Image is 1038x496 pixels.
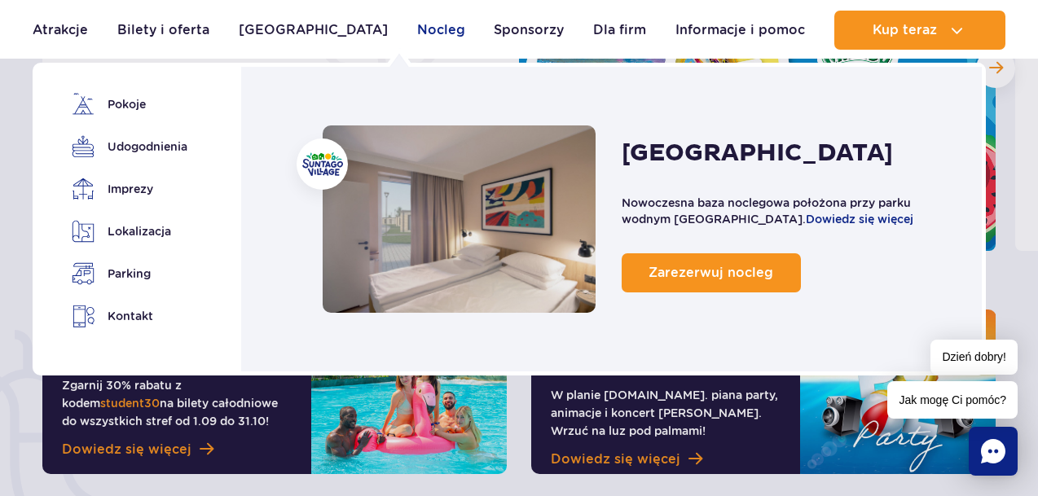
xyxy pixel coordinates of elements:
a: Dla firm [593,11,646,50]
span: Jak mogę Ci pomóc? [887,381,1018,419]
a: Bilety i oferta [117,11,209,50]
span: Dzień dobry! [930,340,1018,375]
a: Kontakt [72,305,182,328]
img: Suntago [302,152,343,176]
a: Imprezy [72,178,182,200]
a: Parking [72,262,182,285]
a: Zarezerwuj nocleg [622,253,801,292]
a: [GEOGRAPHIC_DATA] [239,11,388,50]
h2: [GEOGRAPHIC_DATA] [622,138,893,169]
a: Informacje i pomoc [675,11,805,50]
span: Zarezerwuj nocleg [649,265,773,280]
a: Sponsorzy [494,11,564,50]
span: Kup teraz [873,23,937,37]
button: Kup teraz [834,11,1005,50]
a: Atrakcje [33,11,88,50]
a: Nocleg [323,125,596,313]
div: Chat [969,427,1018,476]
a: Dowiedz się więcej [806,213,913,226]
a: Udogodnienia [72,135,182,158]
p: Nowoczesna baza noclegowa położona przy parku wodnym [GEOGRAPHIC_DATA]. [622,195,949,227]
a: Pokoje [72,93,182,116]
a: Nocleg [417,11,465,50]
a: Lokalizacja [72,220,182,243]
